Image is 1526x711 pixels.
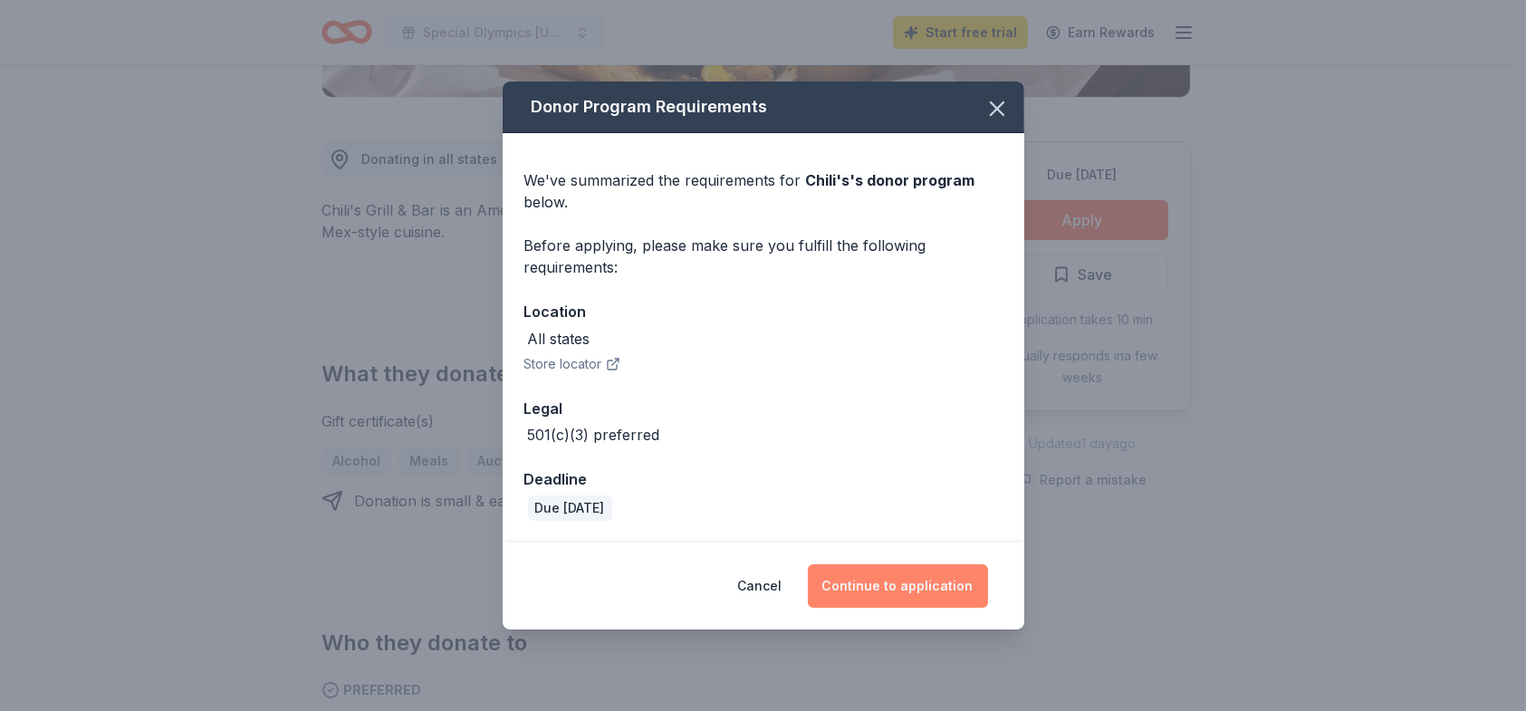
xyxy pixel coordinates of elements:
div: Before applying, please make sure you fulfill the following requirements: [524,235,1003,278]
div: Location [524,300,1003,323]
div: Donor Program Requirements [503,82,1024,133]
span: Chili's 's donor program [806,171,975,189]
div: Due [DATE] [528,495,612,521]
div: We've summarized the requirements for below. [524,169,1003,213]
button: Continue to application [808,564,988,608]
button: Cancel [738,564,782,608]
div: Legal [524,397,1003,420]
div: All states [528,328,590,350]
button: Store locator [524,353,620,375]
div: Deadline [524,467,1003,491]
div: 501(c)(3) preferred [528,424,660,446]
